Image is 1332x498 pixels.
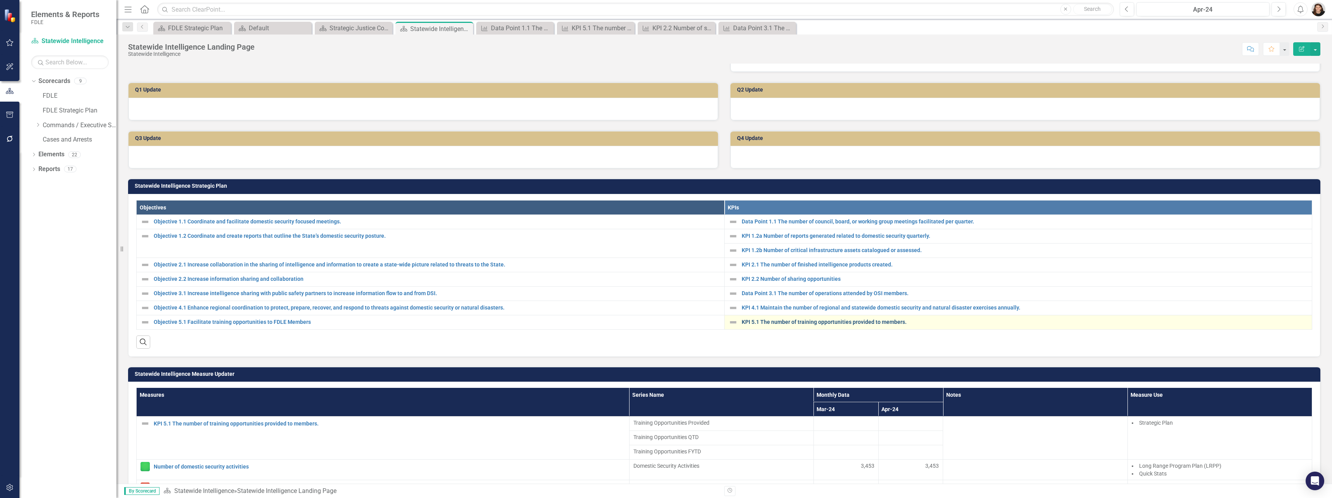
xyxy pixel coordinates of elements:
[813,417,878,431] td: Double-Click to Edit
[140,275,150,284] img: Not Defined
[174,487,234,495] a: Statewide Intelligence
[137,460,630,480] td: Double-Click to Edit Right Click for Context Menu
[559,23,633,33] a: KPI 5.1 The number of training opportunities provided to members.
[137,258,725,272] td: Double-Click to Edit Right Click for Context Menu
[742,219,1308,225] a: Data Point 1.1 The number of council, board, or working group meetings facilitated per quarter.
[155,23,229,33] a: FDLE Strategic Plan
[140,289,150,298] img: Not Defined
[728,232,738,241] img: Not Defined
[236,23,310,33] a: Default
[317,23,390,33] a: Strategic Justice Command
[1136,2,1270,16] button: Apr-24
[629,417,813,431] td: Double-Click to Edit
[633,462,810,470] span: Domestic Security Activities
[878,460,943,480] td: Double-Click to Edit
[154,464,625,470] a: Number of domestic security activities
[737,135,1316,141] h3: Q4 Update
[154,219,720,225] a: Objective 1.1 Coordinate and facilitate domestic security focused meetings.
[124,487,160,495] span: By Scorecard
[1073,4,1112,15] button: Search
[728,303,738,313] img: Not Defined
[157,3,1114,16] input: Search ClearPoint...
[633,433,810,441] span: Training Opportunities QTD
[861,462,874,470] span: 3,453
[1084,6,1101,12] span: Search
[135,183,1316,189] h3: Statewide Intelligence Strategic Plan
[140,260,150,270] img: Not Defined
[742,262,1308,268] a: KPI 2.1 The number of finished intelligence products created.
[728,217,738,227] img: Not Defined
[724,214,1312,229] td: Double-Click to Edit Right Click for Context Menu
[724,301,1312,315] td: Double-Click to Edit Right Click for Context Menu
[410,24,471,34] div: Statewide Intelligence Landing Page
[1139,463,1221,469] span: Long Range Program Plan (LRPP)
[925,482,939,490] span: 3,640
[140,232,150,241] img: Not Defined
[330,23,390,33] div: Strategic Justice Command
[135,87,714,93] h3: Q1 Update
[137,286,725,301] td: Double-Click to Edit Right Click for Context Menu
[38,150,64,159] a: Elements
[137,272,725,286] td: Double-Click to Edit Right Click for Context Menu
[137,301,725,315] td: Double-Click to Edit Right Click for Context Menu
[31,55,109,69] input: Search Below...
[154,319,720,325] a: Objective 5.1 Facilitate training opportunities to FDLE Members
[43,92,116,100] a: FDLE
[1127,417,1312,460] td: Double-Click to Edit
[640,23,713,33] a: KPI 2.2 Number of sharing opportunities
[154,305,720,311] a: Objective 4.1 Enhance regional coordination to protect, prepare, recover, and respond to threats ...
[140,303,150,313] img: Not Defined
[43,135,116,144] a: Cases and Arrests
[728,318,738,327] img: Not Defined
[633,419,810,427] span: Training Opportunities Provided
[478,23,552,33] a: Data Point 1.1 The number of council, board, or working group meetings facilitated per quarter.
[572,23,633,33] div: KPI 5.1 The number of training opportunities provided to members.
[728,246,738,255] img: Not Defined
[491,23,552,33] div: Data Point 1.1 The number of council, board, or working group meetings facilitated per quarter.
[38,77,70,86] a: Scorecards
[943,417,1127,460] td: Double-Click to Edit
[163,487,718,496] div: »
[742,276,1308,282] a: KPI 2.2 Number of sharing opportunities
[154,290,720,296] a: Objective 3.1 Increase intelligence sharing with public safety partners to increase information f...
[652,23,713,33] div: KPI 2.2 Number of sharing opportunities
[1127,460,1312,480] td: Double-Click to Edit
[4,9,17,22] img: ClearPoint Strategy
[31,37,109,46] a: Statewide Intelligence
[724,286,1312,301] td: Double-Click to Edit Right Click for Context Menu
[43,121,116,130] a: Commands / Executive Support Branch
[1306,472,1324,490] div: Open Intercom Messenger
[140,419,150,428] img: Not Defined
[137,417,630,460] td: Double-Click to Edit Right Click for Context Menu
[861,482,874,490] span: 3,640
[68,151,81,158] div: 22
[1139,483,1221,489] span: Long Range Program Plan (LRPP)
[742,290,1308,296] a: Data Point 3.1 The number of operations attended by OSI members.
[140,462,150,471] img: Proceeding as Planned
[733,23,794,33] div: Data Point 3.1 The number of operations attended by OSI members.
[128,43,255,51] div: Statewide Intelligence Landing Page
[720,23,794,33] a: Data Point 3.1 The number of operations attended by OSI members.
[742,305,1308,311] a: KPI 4.1 Maintain the number of regional and statewide domestic security and natural disaster exer...
[168,23,229,33] div: FDLE Strategic Plan
[64,166,76,173] div: 17
[38,165,60,174] a: Reports
[154,262,720,268] a: Objective 2.1 Increase collaboration in the sharing of intelligence and information to create a s...
[43,106,116,115] a: FDLE Strategic Plan
[1139,470,1167,477] span: Quick Stats
[74,78,87,85] div: 9
[1311,2,1325,16] img: Linda Infinger
[728,275,738,284] img: Not Defined
[154,276,720,282] a: Objective 2.2 Increase information sharing and collaboration
[724,272,1312,286] td: Double-Click to Edit Right Click for Context Menu
[135,371,1316,377] h3: Statewide Intelligence Measure Updater
[737,87,1316,93] h3: Q2 Update
[742,319,1308,325] a: KPI 5.1 The number of training opportunities provided to members.
[728,260,738,270] img: Not Defined
[1139,5,1267,14] div: Apr-24
[742,247,1308,253] a: KPI 1.2b Number of critical infrastructure assets catalogued or assessed.
[128,51,255,57] div: Statewide Intelligence
[724,315,1312,329] td: Double-Click to Edit Right Click for Context Menu
[943,460,1127,480] td: Double-Click to Edit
